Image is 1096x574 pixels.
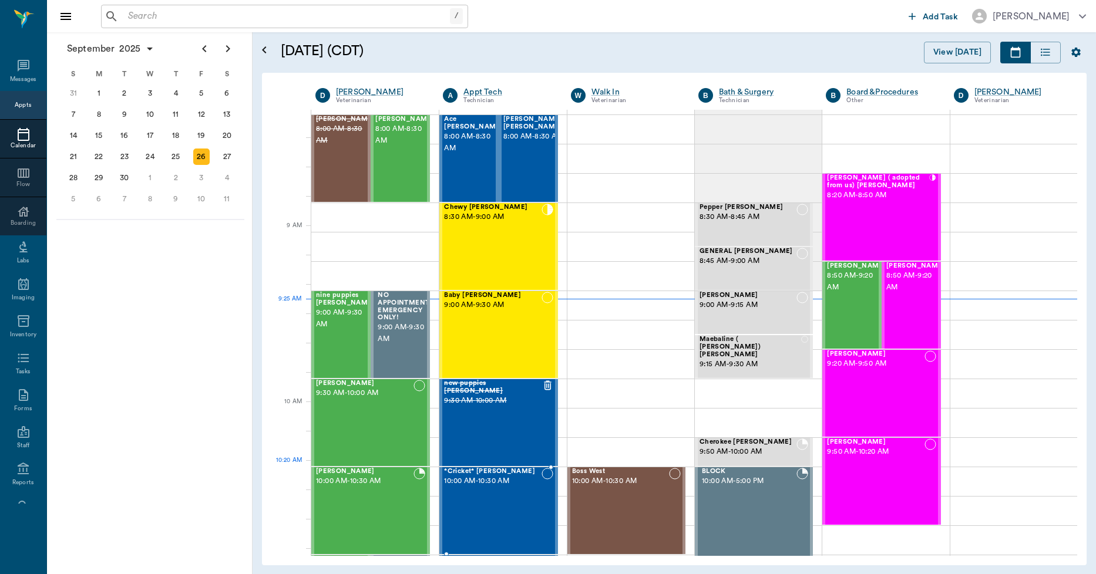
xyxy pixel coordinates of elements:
[218,106,235,123] div: Saturday, September 13, 2025
[827,174,929,190] span: [PERSON_NAME] ( adopted from us) [PERSON_NAME]
[371,114,430,202] div: CHECKED_IN, 8:00 AM - 8:30 AM
[572,475,669,487] span: 10:00 AM - 10:30 AM
[591,86,681,98] div: Walk In
[444,380,542,395] span: new puppies [PERSON_NAME]
[142,170,159,186] div: Wednesday, October 1, 2025
[90,106,107,123] div: Monday, September 8, 2025
[218,170,235,186] div: Saturday, October 4, 2025
[17,441,29,450] div: Staff
[846,86,936,98] a: Board &Procedures
[116,106,133,123] div: Tuesday, September 9, 2025
[827,190,929,201] span: 8:20 AM - 8:50 AM
[142,85,159,102] div: Wednesday, September 3, 2025
[218,127,235,144] div: Saturday, September 20, 2025
[16,367,31,376] div: Tasks
[193,127,210,144] div: Friday, September 19, 2025
[316,292,375,307] span: nine puppies [PERSON_NAME]
[700,292,796,299] span: [PERSON_NAME]
[700,446,796,458] span: 9:50 AM - 10:00 AM
[375,116,434,123] span: [PERSON_NAME]
[827,438,924,446] span: [PERSON_NAME]
[444,395,542,407] span: 9:30 AM - 10:00 AM
[137,65,163,83] div: W
[700,359,801,370] span: 9:15 AM - 9:30 AM
[65,106,82,123] div: Sunday, September 7, 2025
[316,468,413,475] span: [PERSON_NAME]
[271,220,302,249] div: 9 AM
[444,299,541,311] span: 9:00 AM - 9:30 AM
[316,380,413,387] span: [PERSON_NAME]
[167,170,184,186] div: Thursday, October 2, 2025
[463,86,553,98] a: Appt Tech
[218,85,235,102] div: Saturday, September 6, 2025
[444,211,541,223] span: 8:30 AM - 9:00 AM
[719,86,808,98] a: Bath & Surgery
[90,85,107,102] div: Monday, September 1, 2025
[444,131,503,154] span: 8:00 AM - 8:30 AM
[193,191,210,207] div: Friday, October 10, 2025
[65,40,117,57] span: September
[886,270,945,293] span: 8:50 AM - 9:20 AM
[336,86,425,98] div: [PERSON_NAME]
[572,468,669,475] span: Boss West
[822,437,940,525] div: NOT_CONFIRMED, 9:50 AM - 10:20 AM
[439,291,557,379] div: NOT_CONFIRMED, 9:00 AM - 9:30 AM
[963,5,1095,27] button: [PERSON_NAME]
[336,96,425,106] div: Veterinarian
[257,28,271,73] button: Open calendar
[117,40,143,57] span: 2025
[90,127,107,144] div: Monday, September 15, 2025
[90,170,107,186] div: Monday, September 29, 2025
[700,211,796,223] span: 8:30 AM - 8:45 AM
[193,170,210,186] div: Friday, October 3, 2025
[695,437,813,467] div: BOOKED, 9:50 AM - 10:00 AM
[974,86,1064,98] a: [PERSON_NAME]
[700,204,796,211] span: Pepper [PERSON_NAME]
[822,349,940,437] div: NOT_CONFIRMED, 9:20 AM - 9:50 AM
[591,96,681,106] div: Veterinarian
[61,37,160,60] button: September2025
[316,307,375,330] span: 9:00 AM - 9:30 AM
[700,255,796,267] span: 8:45 AM - 9:00 AM
[10,330,36,339] div: Inventory
[12,293,35,302] div: Imaging
[822,261,882,349] div: CHECKED_IN, 8:50 AM - 9:20 AM
[311,467,430,555] div: BOOKED, 10:00 AM - 10:30 AM
[15,101,31,110] div: Appts
[163,65,189,83] div: T
[450,8,463,24] div: /
[700,248,796,255] span: GENERAL [PERSON_NAME]
[719,96,808,106] div: Technician
[827,270,886,293] span: 8:50 AM - 9:20 AM
[112,65,137,83] div: T
[12,478,34,487] div: Reports
[827,350,924,358] span: [PERSON_NAME]
[993,9,1070,23] div: [PERSON_NAME]
[371,291,430,379] div: BOOKED, 9:00 AM - 9:30 AM
[281,42,589,60] h5: [DATE] (CDT)
[503,116,565,131] span: [PERSON_NAME]/ [PERSON_NAME]
[444,292,541,299] span: Baby [PERSON_NAME]
[167,106,184,123] div: Thursday, September 11, 2025
[439,379,557,467] div: CANCELED, 9:30 AM - 10:00 AM
[444,204,541,211] span: Chewy [PERSON_NAME]
[822,173,940,261] div: CHECKED_IN, 8:20 AM - 8:50 AM
[439,114,499,202] div: CHECKED_OUT, 8:00 AM - 8:30 AM
[116,127,133,144] div: Tuesday, September 16, 2025
[886,262,945,270] span: [PERSON_NAME]
[214,65,240,83] div: S
[316,475,413,487] span: 10:00 AM - 10:30 AM
[116,191,133,207] div: Tuesday, October 7, 2025
[698,88,713,103] div: B
[316,116,375,123] span: [PERSON_NAME]
[439,467,557,555] div: NOT_CONFIRMED, 10:00 AM - 10:30 AM
[700,299,796,311] span: 9:00 AM - 9:15 AM
[702,475,796,487] span: 10:00 AM - 5:00 PM
[142,191,159,207] div: Wednesday, October 8, 2025
[142,127,159,144] div: Wednesday, September 17, 2025
[316,387,413,399] span: 9:30 AM - 10:00 AM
